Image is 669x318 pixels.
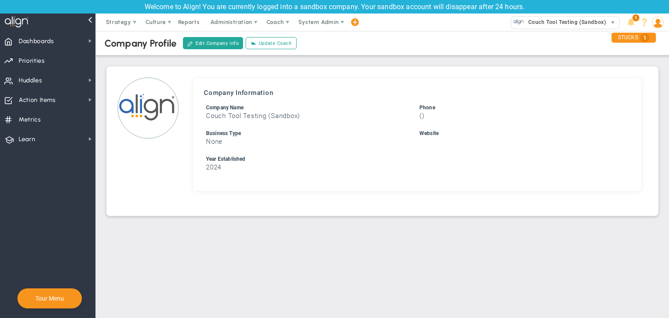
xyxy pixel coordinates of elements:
img: 33465.Company.photo [513,17,524,27]
div: STUCKS [612,33,656,43]
h3: None [206,138,415,146]
span: Website [419,130,439,136]
span: Strategy [106,19,131,25]
span: Action Items [19,91,56,109]
span: 1 [640,34,649,42]
span: Coach [267,19,284,25]
span: ( [419,112,422,120]
span: Reports [174,14,204,31]
span: Learn [19,130,35,149]
span: Company Name [206,105,243,111]
img: 64089.Person.photo [652,17,664,28]
span: ) [422,112,425,120]
span: Dashboards [19,32,54,51]
span: Phone [419,105,435,111]
span: select [607,17,619,29]
li: Help & Frequently Asked Questions (FAQ) [638,14,651,31]
button: Update Coach [246,37,296,49]
button: Tour Menu [33,294,67,302]
span: System Admin [298,19,339,25]
h3: Couch Tool Testing (Sandbox) [206,112,415,120]
h3: Company Information [204,89,631,97]
div: Company Profile [105,37,176,49]
span: Priorities [19,52,45,70]
span: Metrics [19,111,41,129]
h3: 2024 [206,163,628,172]
span: Couch Tool Testing (Sandbox) [524,17,606,28]
span: Business Type [206,130,241,136]
button: Edit Company Info [183,37,243,49]
span: 1 [632,14,639,21]
span: Huddles [19,71,42,90]
span: Administration [210,19,252,25]
span: Culture [145,19,166,25]
li: Announcements [624,14,638,31]
span: Year Established [206,156,246,162]
img: Loading... [118,78,179,139]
